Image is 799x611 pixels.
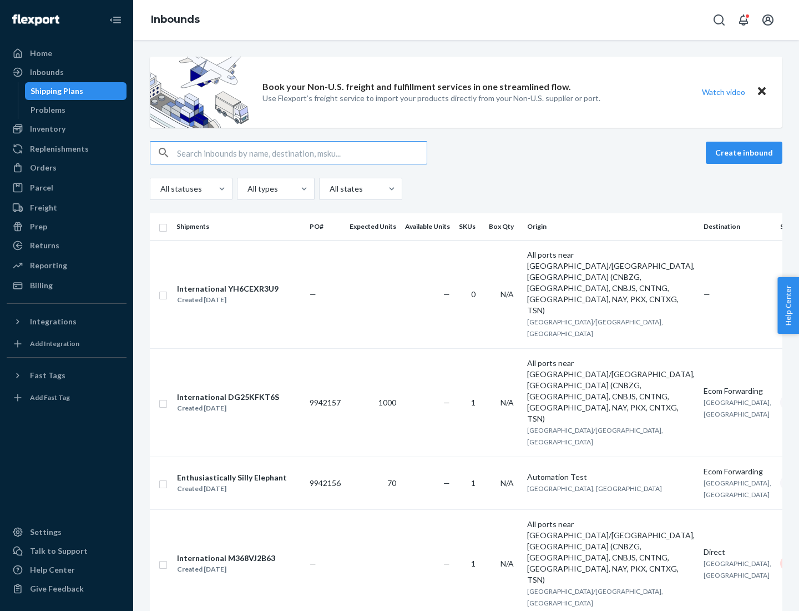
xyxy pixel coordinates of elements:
[7,237,127,254] a: Returns
[305,457,345,509] td: 9942156
[7,561,127,579] a: Help Center
[142,4,209,36] ol: breadcrumbs
[523,213,699,240] th: Origin
[177,564,275,575] div: Created [DATE]
[30,339,79,348] div: Add Integration
[7,277,127,294] a: Billing
[706,142,782,164] button: Create inbound
[708,9,730,31] button: Open Search Box
[732,9,755,31] button: Open notifications
[30,260,67,271] div: Reporting
[30,545,88,557] div: Talk to Support
[30,370,65,381] div: Fast Tags
[177,142,427,164] input: Search inbounds by name, destination, msku...
[757,9,779,31] button: Open account menu
[30,393,70,402] div: Add Fast Tag
[30,240,59,251] div: Returns
[30,583,84,594] div: Give Feedback
[387,478,396,488] span: 70
[704,398,771,418] span: [GEOGRAPHIC_DATA], [GEOGRAPHIC_DATA]
[31,104,65,116] div: Problems
[704,559,771,579] span: [GEOGRAPHIC_DATA], [GEOGRAPHIC_DATA]
[755,84,769,100] button: Close
[527,318,663,338] span: [GEOGRAPHIC_DATA]/[GEOGRAPHIC_DATA], [GEOGRAPHIC_DATA]
[30,527,62,538] div: Settings
[12,14,59,26] img: Flexport logo
[704,385,771,397] div: Ecom Forwarding
[7,159,127,177] a: Orders
[7,523,127,541] a: Settings
[527,472,695,483] div: Automation Test
[484,213,523,240] th: Box Qty
[527,249,695,316] div: All ports near [GEOGRAPHIC_DATA]/[GEOGRAPHIC_DATA], [GEOGRAPHIC_DATA] (CNBZG, [GEOGRAPHIC_DATA], ...
[7,257,127,274] a: Reporting
[704,289,710,299] span: —
[7,218,127,236] a: Prep
[378,398,396,407] span: 1000
[7,140,127,158] a: Replenishments
[310,289,316,299] span: —
[471,398,476,407] span: 1
[695,84,752,100] button: Watch video
[7,542,127,560] a: Talk to Support
[262,81,571,93] p: Book your Non-U.S. freight and fulfillment services in one streamlined flow.
[500,289,514,299] span: N/A
[30,123,65,134] div: Inventory
[704,466,771,477] div: Ecom Forwarding
[31,86,83,97] div: Shipping Plans
[328,183,330,194] input: All states
[177,483,287,494] div: Created [DATE]
[500,398,514,407] span: N/A
[7,179,127,197] a: Parcel
[305,348,345,457] td: 9942157
[7,335,127,353] a: Add Integration
[25,101,127,119] a: Problems
[401,213,454,240] th: Available Units
[7,199,127,217] a: Freight
[7,120,127,138] a: Inventory
[30,182,53,193] div: Parcel
[30,162,57,173] div: Orders
[699,213,776,240] th: Destination
[30,202,57,213] div: Freight
[30,316,77,327] div: Integrations
[471,289,476,299] span: 0
[310,559,316,568] span: —
[30,143,89,154] div: Replenishments
[159,183,160,194] input: All statuses
[527,519,695,585] div: All ports near [GEOGRAPHIC_DATA]/[GEOGRAPHIC_DATA], [GEOGRAPHIC_DATA] (CNBZG, [GEOGRAPHIC_DATA], ...
[471,559,476,568] span: 1
[500,478,514,488] span: N/A
[25,82,127,100] a: Shipping Plans
[527,484,662,493] span: [GEOGRAPHIC_DATA], [GEOGRAPHIC_DATA]
[30,564,75,575] div: Help Center
[7,580,127,598] button: Give Feedback
[471,478,476,488] span: 1
[704,547,771,558] div: Direct
[177,392,279,403] div: International DG25KFKT6S
[704,479,771,499] span: [GEOGRAPHIC_DATA], [GEOGRAPHIC_DATA]
[177,294,279,305] div: Created [DATE]
[305,213,345,240] th: PO#
[246,183,247,194] input: All types
[777,277,799,334] span: Help Center
[30,221,47,232] div: Prep
[345,213,401,240] th: Expected Units
[7,44,127,62] a: Home
[30,67,64,78] div: Inbounds
[454,213,484,240] th: SKUs
[172,213,305,240] th: Shipments
[7,63,127,81] a: Inbounds
[177,403,279,414] div: Created [DATE]
[527,587,663,607] span: [GEOGRAPHIC_DATA]/[GEOGRAPHIC_DATA], [GEOGRAPHIC_DATA]
[443,289,450,299] span: —
[443,559,450,568] span: —
[7,313,127,330] button: Integrations
[527,358,695,424] div: All ports near [GEOGRAPHIC_DATA]/[GEOGRAPHIC_DATA], [GEOGRAPHIC_DATA] (CNBZG, [GEOGRAPHIC_DATA], ...
[177,553,275,564] div: International M368VJ2B63
[30,48,52,59] div: Home
[177,472,287,483] div: Enthusiastically Silly Elephant
[443,478,450,488] span: —
[151,13,200,26] a: Inbounds
[7,367,127,384] button: Fast Tags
